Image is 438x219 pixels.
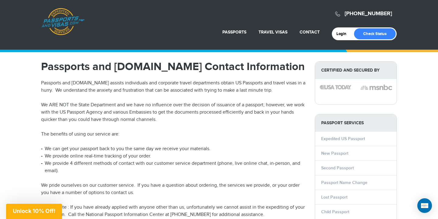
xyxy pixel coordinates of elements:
[41,204,306,218] p: Please Note : If you have already applied with anyone other than us, unfortunately we cannot assi...
[320,85,351,89] img: image description
[222,30,246,35] a: Passports
[321,136,365,141] a: Expedited US Passport
[360,84,392,91] img: image description
[41,61,306,72] h1: Passports and [DOMAIN_NAME] Contact Information
[41,79,306,94] p: Passports and [DOMAIN_NAME] assists individuals and corporate travel departments obtain US Passpo...
[336,31,351,36] a: Login
[321,209,349,214] a: Child Passport
[41,153,306,160] li: We provide online real-time tracking of your order.
[41,182,306,196] p: We pride ourselves on our customer service. If you have a question about ordering, the services w...
[41,145,306,153] li: We can get your passport back to you the same day we receive your materials.
[354,28,396,39] a: Check Status
[300,30,320,35] a: Contact
[321,151,348,156] a: New Passport
[41,131,306,138] p: The benefits of using our service are:
[315,114,397,132] strong: PASSPORT SERVICES
[6,204,62,219] div: Unlock 10% Off!
[417,198,432,213] div: Open Intercom Messenger
[41,101,306,123] p: We ARE NOT the State Department and we have no influence over the decision of issuance of a passp...
[321,195,347,200] a: Lost Passport
[41,8,85,35] a: Passports & [DOMAIN_NAME]
[13,208,55,214] span: Unlock 10% Off!
[41,160,306,175] li: We provide 4 different methods of contact with our customer service department (phone, live onlin...
[259,30,287,35] a: Travel Visas
[345,10,392,17] a: [PHONE_NUMBER]
[321,180,367,185] a: Passport Name Change
[321,165,354,171] a: Second Passport
[315,62,397,79] strong: Certified and Secured by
